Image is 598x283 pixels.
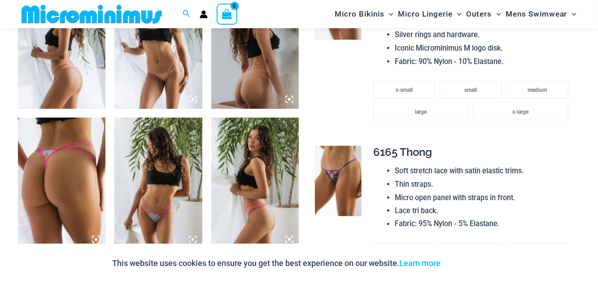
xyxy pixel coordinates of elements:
[18,118,105,249] img: Savour Cotton Candy 6035 Thong
[384,3,393,26] span: Menu Toggle
[506,81,568,99] li: medium
[464,87,477,93] span: small
[415,109,427,115] span: large
[492,3,501,26] span: Menu Toggle
[453,3,462,26] span: Menu Toggle
[396,3,464,26] a: Micro LingerieMenu ToggleMenu Toggle
[506,3,567,26] span: Mens Swimwear
[200,10,208,18] a: Account icon link
[217,4,237,24] a: View Shopping Cart, empty
[395,191,572,205] li: Micro open panel with straps in front.
[331,1,580,27] nav: Site Navigation
[395,204,572,218] li: Lace tri back.
[395,28,572,42] li: Silver rings and hardware.
[335,3,384,26] span: Micro Bikinis
[114,118,202,249] img: Savour Cotton Candy 6035 Thong
[332,3,396,26] a: Micro BikinisMenu ToggleMenu Toggle
[18,4,166,24] img: MM SHOP LOGO FLAT
[395,178,572,191] li: Thin straps.
[398,3,453,26] span: Micro Lingerie
[373,103,468,120] li: large
[567,3,576,26] span: Menu Toggle
[467,3,492,26] span: Outers
[315,146,362,216] img: Slay Lavender Martini 6165 Thong
[395,55,572,69] li: Fabric: 90% Nylon - 10% Elastane.
[211,118,299,249] img: Savour Cotton Candy 6035 Thong
[183,9,191,20] a: Search icon link
[464,3,503,26] a: OutersMenu ToggleMenu Toggle
[513,109,529,115] span: x-large
[473,103,568,120] li: x-large
[528,87,547,93] span: medium
[373,146,432,159] span: 6165 Thong
[395,218,572,231] li: Fabric: 95% Nylon - 5% Elastane.
[448,253,486,274] button: Accept
[113,257,441,270] p: This website uses cookies to ensure you get the best experience on our website.
[400,258,441,268] a: Learn more
[503,3,579,26] a: Mens SwimwearMenu ToggleMenu Toggle
[396,87,413,93] span: x-small
[395,164,572,178] li: Soft stretch lace with satin elastic trims.
[373,81,435,99] li: x-small
[440,81,502,99] li: small
[395,42,572,55] li: Iconic Microminimus M logo disk.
